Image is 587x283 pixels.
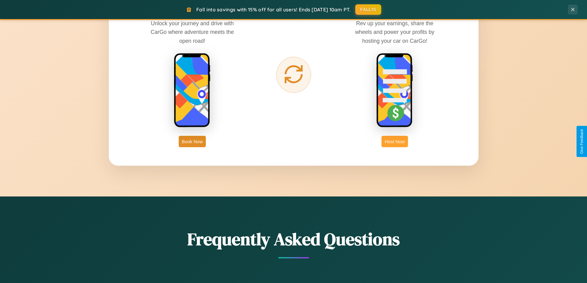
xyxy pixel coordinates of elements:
p: Unlock your journey and drive with CarGo where adventure meets the open road! [146,19,238,45]
img: rent phone [174,53,211,128]
button: Host Now [381,136,408,147]
img: host phone [376,53,413,128]
button: Book Now [179,136,206,147]
button: FALL15 [355,4,381,15]
p: Rev up your earnings, share the wheels and power your profits by hosting your car on CarGo! [349,19,441,45]
h2: Frequently Asked Questions [109,227,479,251]
div: Give Feedback [580,129,584,154]
span: Fall into savings with 15% off for all users! Ends [DATE] 10am PT. [196,6,351,13]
